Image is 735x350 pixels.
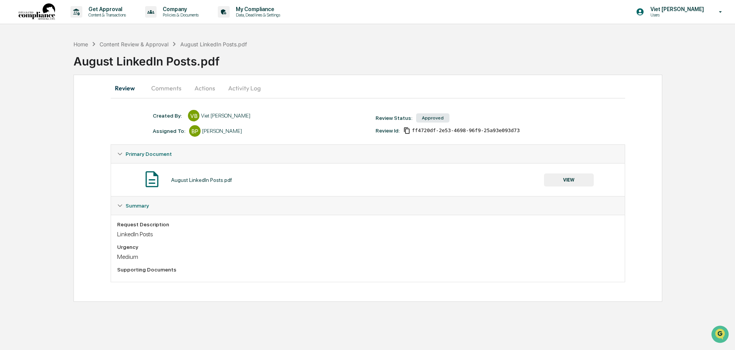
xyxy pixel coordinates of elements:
[111,215,625,282] div: Summary
[111,79,625,97] div: secondary tabs example
[230,6,284,12] p: My Compliance
[145,79,188,97] button: Comments
[8,59,21,72] img: 1746055101610-c473b297-6a78-478c-a979-82029cc54cd1
[710,325,731,345] iframe: Open customer support
[73,48,735,68] div: August LinkedIn Posts.pdf
[76,130,93,136] span: Pylon
[644,6,708,12] p: Viet [PERSON_NAME]
[117,253,619,260] div: Medium
[8,97,14,103] div: 🖐️
[111,79,145,97] button: Review
[26,66,97,72] div: We're available if you need us!
[100,41,168,47] div: Content Review & Approval
[18,3,55,21] img: logo
[171,177,232,183] div: August LinkedIn Posts.pdf
[15,111,48,119] span: Data Lookup
[82,6,130,12] p: Get Approval
[26,59,126,66] div: Start new chat
[126,151,172,157] span: Primary Document
[153,128,185,134] div: Assigned To:
[201,113,250,119] div: Viet [PERSON_NAME]
[188,79,222,97] button: Actions
[52,93,98,107] a: 🗄️Attestations
[8,16,139,28] p: How can we help?
[544,173,594,186] button: VIEW
[117,221,619,227] div: Request Description
[54,129,93,136] a: Powered byPylon
[130,61,139,70] button: Start new chat
[157,6,203,12] p: Company
[157,12,203,18] p: Policies & Documents
[126,203,149,209] span: Summary
[376,128,400,134] div: Review Id:
[202,128,242,134] div: [PERSON_NAME]
[188,110,199,121] div: VB
[73,41,88,47] div: Home
[117,267,619,273] div: Supporting Documents
[416,113,449,123] div: Approved
[111,163,625,196] div: Primary Document
[20,35,126,43] input: Clear
[142,170,162,189] img: Document Icon
[230,12,284,18] p: Data, Deadlines & Settings
[180,41,247,47] div: August LinkedIn Posts.pdf
[5,108,51,122] a: 🔎Data Lookup
[117,231,619,238] div: LinkedIn Posts
[111,145,625,163] div: Primary Document
[644,12,708,18] p: Users
[403,127,410,134] span: Copy Id
[222,79,267,97] button: Activity Log
[56,97,62,103] div: 🗄️
[82,12,130,18] p: Content & Transactions
[111,196,625,215] div: Summary
[153,113,184,119] div: Created By: ‎ ‎
[15,96,49,104] span: Preclearance
[5,93,52,107] a: 🖐️Preclearance
[117,244,619,250] div: Urgency
[63,96,95,104] span: Attestations
[8,112,14,118] div: 🔎
[412,128,520,134] span: ff4720df-2e53-4698-96f9-25a93e093d73
[189,125,201,137] div: BP
[376,115,412,121] div: Review Status:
